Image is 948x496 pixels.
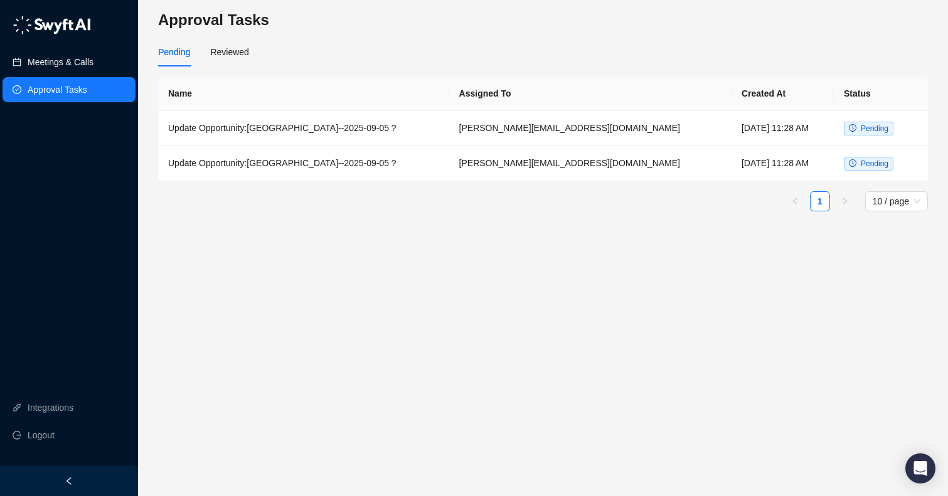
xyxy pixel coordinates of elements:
td: Update Opportunity:[GEOGRAPHIC_DATA]--2025-09-05 ? [158,111,449,146]
div: Reviewed [210,45,248,59]
a: Meetings & Calls [28,50,93,75]
a: Integrations [28,395,73,420]
span: clock-circle [849,124,856,132]
img: logo-05li4sbe.png [13,16,91,34]
li: Previous Page [785,191,805,211]
button: left [785,191,805,211]
td: [PERSON_NAME][EMAIL_ADDRESS][DOMAIN_NAME] [449,111,732,146]
span: clock-circle [849,159,856,167]
div: Pending [158,45,190,59]
span: Pending [861,124,888,133]
span: Logout [28,423,55,448]
th: Created At [732,77,834,111]
span: right [841,198,849,205]
span: Pending [861,159,888,168]
span: left [65,477,73,485]
h3: Approval Tasks [158,10,928,30]
td: [PERSON_NAME][EMAIL_ADDRESS][DOMAIN_NAME] [449,146,732,181]
th: Assigned To [449,77,732,111]
button: right [835,191,855,211]
td: Update Opportunity:[GEOGRAPHIC_DATA]--2025-09-05 ? [158,146,449,181]
td: [DATE] 11:28 AM [732,146,834,181]
th: Name [158,77,449,111]
div: Page Size [865,191,928,211]
a: Approval Tasks [28,77,87,102]
span: logout [13,431,21,440]
th: Status [834,77,928,111]
span: 10 / page [873,192,920,211]
div: Open Intercom Messenger [905,453,935,483]
a: 1 [811,192,829,211]
li: 1 [810,191,830,211]
td: [DATE] 11:28 AM [732,111,834,146]
li: Next Page [835,191,855,211]
span: left [791,198,799,205]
